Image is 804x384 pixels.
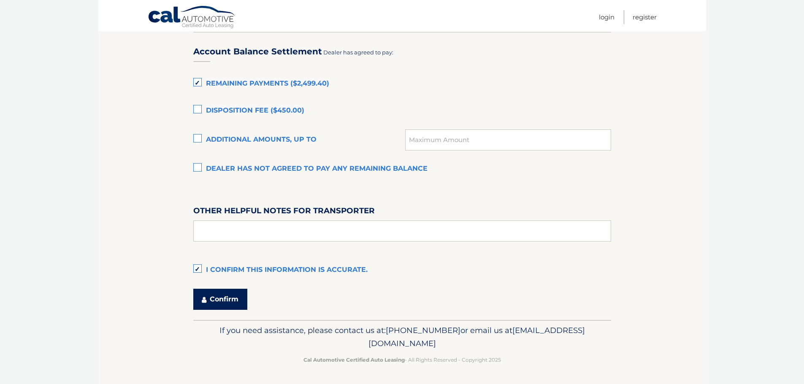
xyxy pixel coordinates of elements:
[599,10,615,24] a: Login
[193,102,611,119] label: Disposition Fee ($450.00)
[193,262,611,279] label: I confirm this information is accurate.
[148,5,236,30] a: Cal Automotive
[633,10,657,24] a: Register
[193,161,611,177] label: Dealer has not agreed to pay any remaining balance
[193,46,322,57] h3: Account Balance Settlement
[193,75,611,92] label: Remaining Payments ($2,499.40)
[303,357,405,363] strong: Cal Automotive Certified Auto Leasing
[199,324,606,351] p: If you need assistance, please contact us at: or email us at
[405,129,611,150] input: Maximum Amount
[386,325,460,335] span: [PHONE_NUMBER]
[193,132,406,148] label: Additional amounts, up to
[323,49,393,56] span: Dealer has agreed to pay:
[193,204,375,220] label: Other helpful notes for transporter
[199,355,606,364] p: - All Rights Reserved - Copyright 2025
[193,289,247,310] button: Confirm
